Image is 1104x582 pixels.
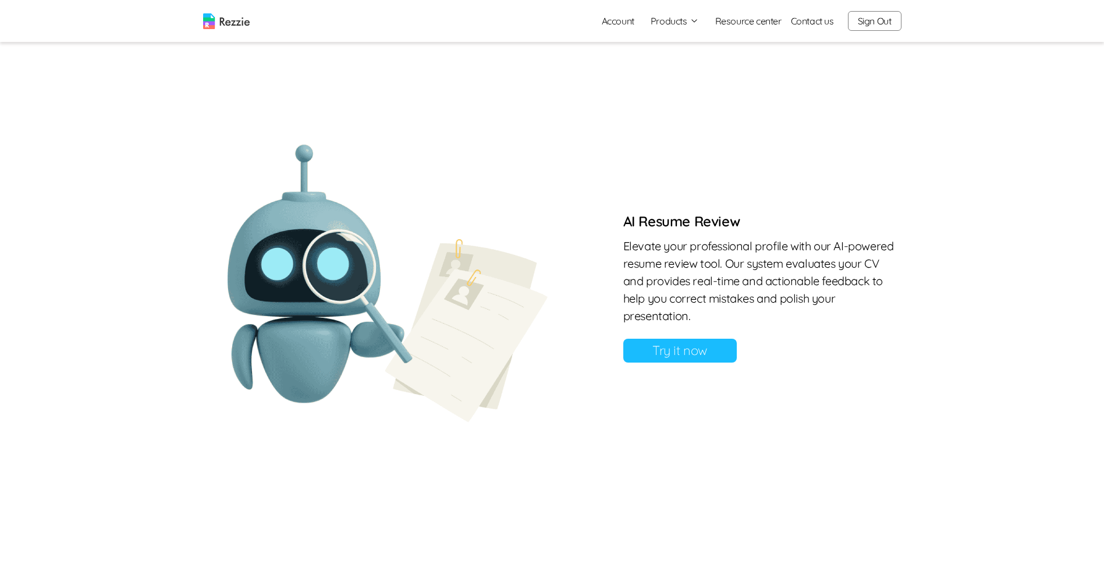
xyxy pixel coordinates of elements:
[848,11,901,31] button: Sign Out
[203,13,250,29] img: logo
[715,14,782,28] a: Resource center
[592,9,644,33] a: Account
[623,339,737,363] a: Try it now
[791,14,834,28] a: Contact us
[623,212,901,230] h6: AI Resume Review
[651,14,699,28] button: Products
[203,141,552,424] img: Resume Review
[623,237,901,325] p: Elevate your professional profile with our AI-powered resume review tool. Our system evaluates yo...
